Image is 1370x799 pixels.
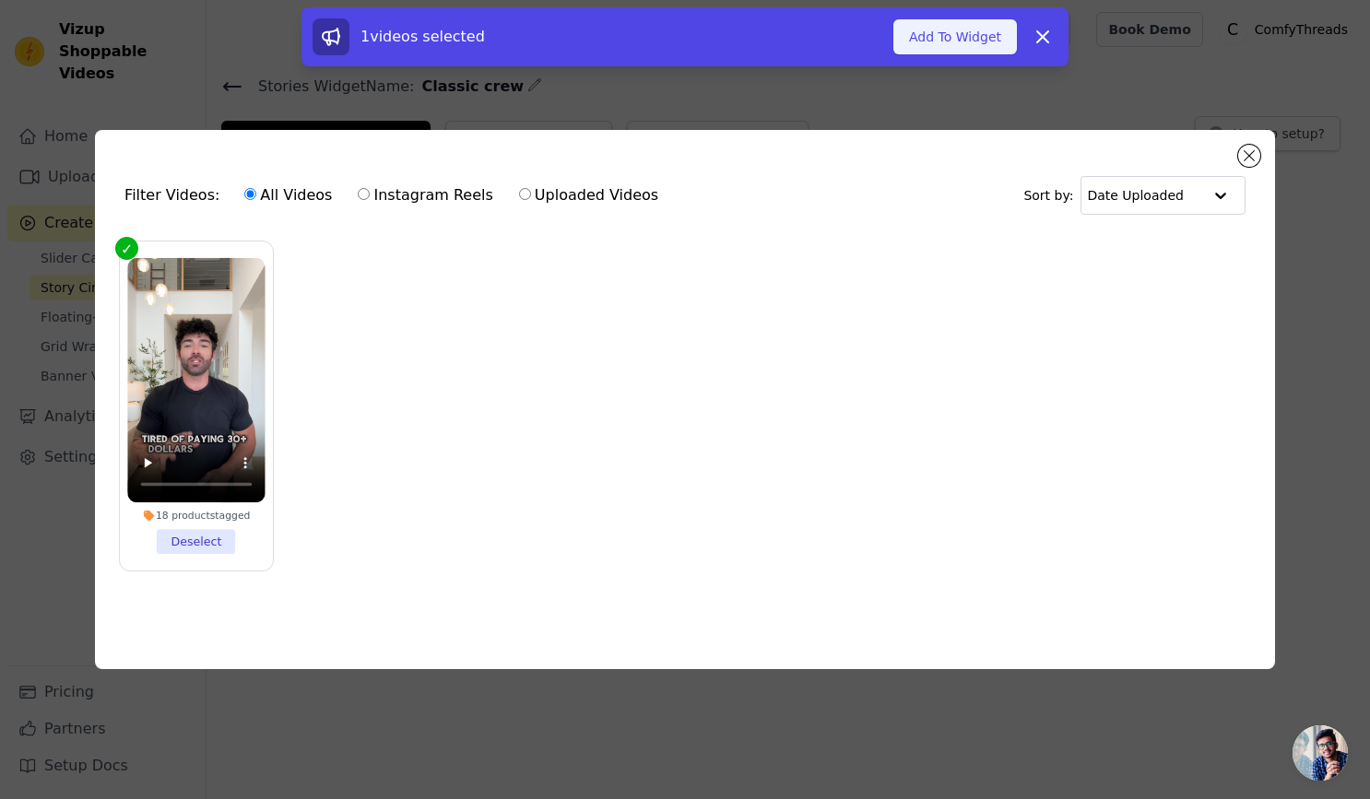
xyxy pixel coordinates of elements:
[1023,176,1246,215] div: Sort by:
[1238,145,1260,167] button: Close modal
[518,183,659,207] label: Uploaded Videos
[127,510,265,523] div: 18 products tagged
[124,174,668,217] div: Filter Videos:
[243,183,333,207] label: All Videos
[357,183,493,207] label: Instagram Reels
[360,28,485,45] span: 1 videos selected
[1293,725,1348,781] div: Open chat
[893,19,1017,54] button: Add To Widget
